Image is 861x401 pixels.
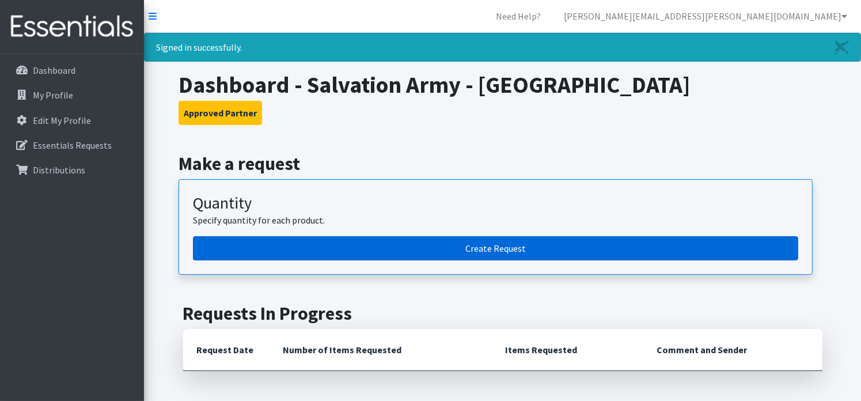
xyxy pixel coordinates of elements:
[5,109,139,132] a: Edit My Profile
[183,302,822,324] h2: Requests In Progress
[487,5,550,28] a: Need Help?
[193,236,798,260] a: Create a request by quantity
[643,329,822,371] th: Comment and Sender
[824,33,860,61] a: Close
[33,164,85,176] p: Distributions
[144,33,861,62] div: Signed in successfully.
[193,213,798,227] p: Specify quantity for each product.
[5,158,139,181] a: Distributions
[33,115,91,126] p: Edit My Profile
[33,139,112,151] p: Essentials Requests
[179,153,826,175] h2: Make a request
[179,101,262,125] button: Approved Partner
[193,194,798,213] h3: Quantity
[5,84,139,107] a: My Profile
[5,7,139,46] img: HumanEssentials
[270,329,492,371] th: Number of Items Requested
[5,134,139,157] a: Essentials Requests
[5,59,139,82] a: Dashboard
[183,329,270,371] th: Request Date
[555,5,856,28] a: [PERSON_NAME][EMAIL_ADDRESS][PERSON_NAME][DOMAIN_NAME]
[179,71,826,99] h1: Dashboard - Salvation Army - [GEOGRAPHIC_DATA]
[33,65,75,76] p: Dashboard
[491,329,643,371] th: Items Requested
[33,89,73,101] p: My Profile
